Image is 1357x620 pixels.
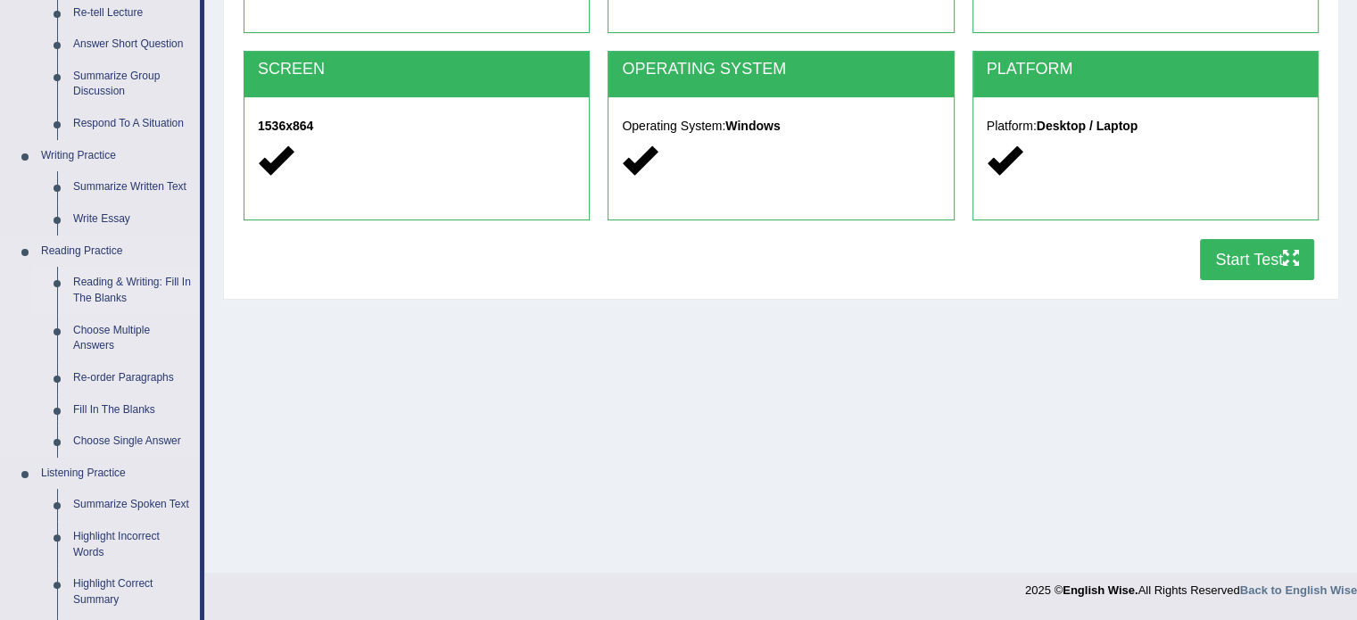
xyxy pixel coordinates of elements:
[65,568,200,616] a: Highlight Correct Summary
[33,236,200,268] a: Reading Practice
[65,315,200,362] a: Choose Multiple Answers
[65,362,200,394] a: Re-order Paragraphs
[1240,583,1357,597] a: Back to English Wise
[1063,583,1138,597] strong: English Wise.
[258,61,575,79] h2: SCREEN
[33,458,200,490] a: Listening Practice
[65,203,200,236] a: Write Essay
[1037,119,1138,133] strong: Desktop / Laptop
[65,267,200,314] a: Reading & Writing: Fill In The Blanks
[65,61,200,108] a: Summarize Group Discussion
[987,61,1304,79] h2: PLATFORM
[33,140,200,172] a: Writing Practice
[622,61,939,79] h2: OPERATING SYSTEM
[65,521,200,568] a: Highlight Incorrect Words
[1200,239,1314,280] button: Start Test
[987,120,1304,133] h5: Platform:
[65,108,200,140] a: Respond To A Situation
[65,394,200,426] a: Fill In The Blanks
[65,489,200,521] a: Summarize Spoken Text
[65,29,200,61] a: Answer Short Question
[258,119,313,133] strong: 1536x864
[65,426,200,458] a: Choose Single Answer
[622,120,939,133] h5: Operating System:
[65,171,200,203] a: Summarize Written Text
[725,119,780,133] strong: Windows
[1025,573,1357,599] div: 2025 © All Rights Reserved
